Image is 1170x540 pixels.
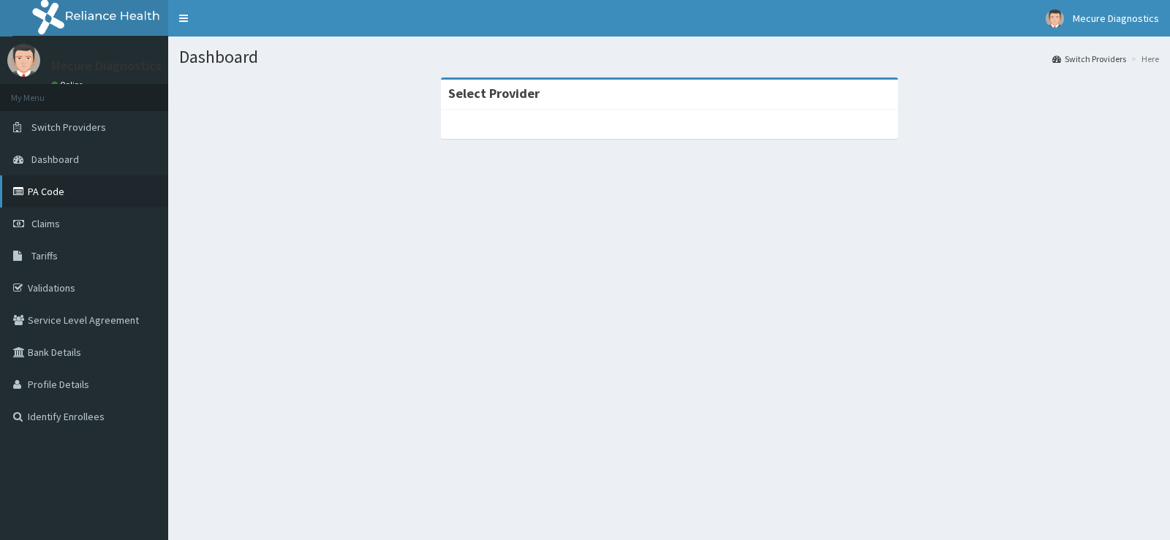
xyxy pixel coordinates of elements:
[31,249,58,262] span: Tariffs
[1128,53,1159,65] li: Here
[179,47,1159,66] h1: Dashboard
[51,80,86,90] a: Online
[448,85,540,102] strong: Select Provider
[31,121,106,134] span: Switch Providers
[1073,12,1159,25] span: Mecure Diagnostics
[7,44,40,77] img: User Image
[1052,53,1126,65] a: Switch Providers
[51,59,162,72] p: Mecure Diagnostics
[1046,9,1064,28] img: User Image
[31,217,60,230] span: Claims
[31,153,79,166] span: Dashboard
